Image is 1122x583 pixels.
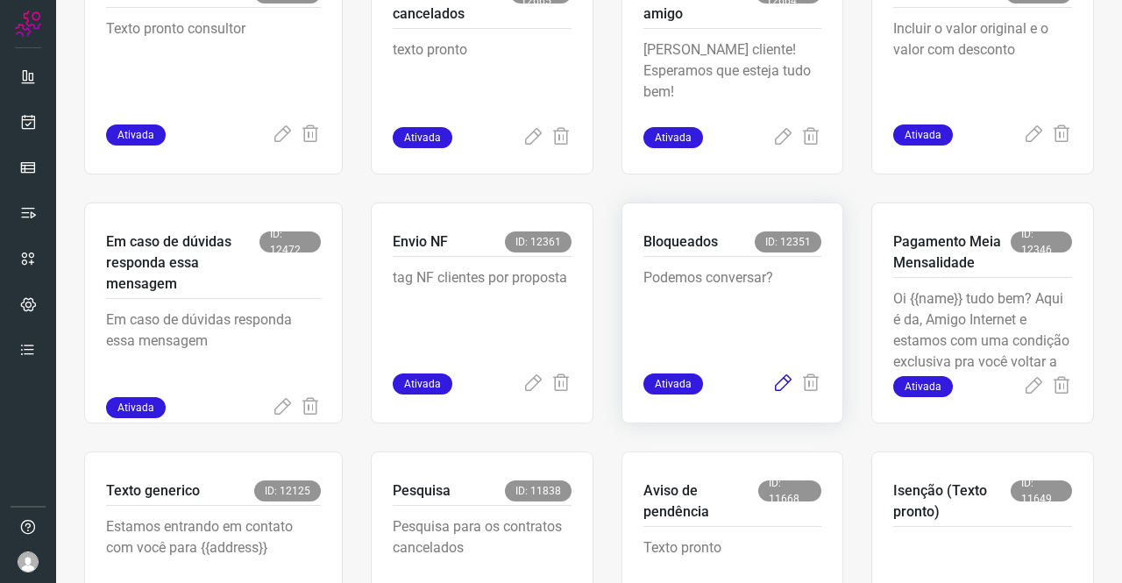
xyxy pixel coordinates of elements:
[758,480,821,501] span: ID: 11668
[393,267,572,355] p: tag NF clientes por proposta
[505,480,572,501] span: ID: 11838
[1011,231,1072,252] span: ID: 12346
[643,231,718,252] p: Bloqueados
[893,480,1011,523] p: Isenção (Texto pronto)
[505,231,572,252] span: ID: 12361
[643,480,758,523] p: Aviso de pendência
[106,480,200,501] p: Texto generico
[393,127,452,148] span: Ativada
[106,231,259,295] p: Em caso de dúvidas responda essa mensagem
[643,39,822,127] p: [PERSON_NAME] cliente! Esperamos que esteja tudo bem!
[643,127,703,148] span: Ativada
[106,124,166,146] span: Ativada
[106,309,321,397] p: Em caso de dúvidas responda essa mensagem
[15,11,41,37] img: Logo
[893,376,953,397] span: Ativada
[254,480,321,501] span: ID: 12125
[393,373,452,395] span: Ativada
[393,39,572,127] p: texto pronto
[393,231,448,252] p: Envio NF
[259,231,321,252] span: ID: 12472
[893,124,953,146] span: Ativada
[893,288,1072,376] p: Oi {{name}} tudo bem? Aqui é da, Amigo Internet e estamos com uma condição exclusiva pra você vol...
[106,18,321,106] p: Texto pronto consultor
[755,231,821,252] span: ID: 12351
[643,373,703,395] span: Ativada
[893,18,1072,106] p: Incluir o valor original e o valor com desconto
[393,480,451,501] p: Pesquisa
[643,267,822,355] p: Podemos conversar?
[1011,480,1072,501] span: ID: 11649
[18,551,39,572] img: avatar-user-boy.jpg
[893,231,1011,274] p: Pagamento Meia Mensalidade
[106,397,166,418] span: Ativada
